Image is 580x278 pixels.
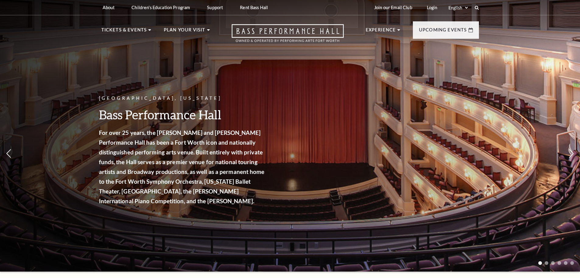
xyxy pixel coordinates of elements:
[366,26,396,37] p: Experience
[99,107,266,122] h3: Bass Performance Hall
[101,26,147,37] p: Tickets & Events
[447,5,469,11] select: Select:
[207,5,223,10] p: Support
[164,26,206,37] p: Plan Your Visit
[240,5,268,10] p: Rent Bass Hall
[103,5,115,10] p: About
[99,129,265,204] strong: For over 25 years, the [PERSON_NAME] and [PERSON_NAME] Performance Hall has been a Fort Worth ico...
[132,5,190,10] p: Children's Education Program
[419,26,467,37] p: Upcoming Events
[99,95,266,102] p: [GEOGRAPHIC_DATA], [US_STATE]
